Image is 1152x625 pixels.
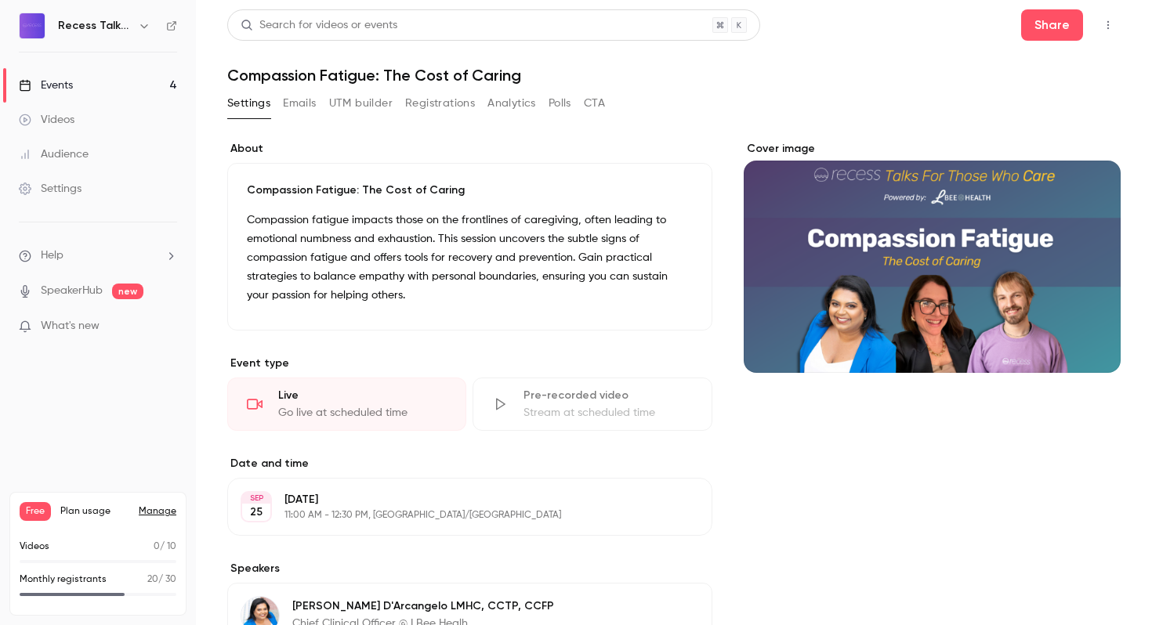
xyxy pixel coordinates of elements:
[284,492,629,508] p: [DATE]
[405,91,475,116] button: Registrations
[242,493,270,504] div: SEP
[19,78,73,93] div: Events
[241,17,397,34] div: Search for videos or events
[227,91,270,116] button: Settings
[19,247,177,264] li: help-dropdown-opener
[227,66,1121,85] h1: Compassion Fatigue: The Cost of Caring
[744,141,1121,157] label: Cover image
[473,378,712,431] div: Pre-recorded videoStream at scheduled time
[147,575,158,584] span: 20
[523,405,692,421] div: Stream at scheduled time
[41,318,100,334] span: What's new
[19,181,82,197] div: Settings
[112,284,143,299] span: new
[20,573,107,587] p: Monthly registrants
[247,182,693,198] p: Compassion Fatigue: The Cost of Caring
[278,388,447,403] div: Live
[1021,9,1083,41] button: Share
[20,13,45,38] img: Recess Talks For Those Who Care
[60,505,129,518] span: Plan usage
[227,378,466,431] div: LiveGo live at scheduled time
[250,504,263,520] p: 25
[329,91,393,116] button: UTM builder
[278,405,447,421] div: Go live at scheduled time
[584,91,605,116] button: CTA
[139,505,176,518] a: Manage
[292,598,610,614] p: [PERSON_NAME] D'Arcangelo LMHC, CCTP, CCFP
[227,141,712,157] label: About
[227,456,712,471] label: Date and time
[20,540,49,554] p: Videos
[487,91,536,116] button: Analytics
[247,211,693,305] p: Compassion fatigue impacts those on the frontlines of caregiving, often leading to emotional numb...
[58,18,132,34] h6: Recess Talks For Those Who Care
[19,112,74,128] div: Videos
[154,540,176,554] p: / 10
[284,509,629,522] p: 11:00 AM - 12:30 PM, [GEOGRAPHIC_DATA]/[GEOGRAPHIC_DATA]
[158,320,177,334] iframe: Noticeable Trigger
[19,146,89,162] div: Audience
[744,141,1121,373] section: Cover image
[227,356,712,371] p: Event type
[154,542,160,551] span: 0
[147,573,176,587] p: / 30
[283,91,316,116] button: Emails
[227,561,712,576] label: Speakers
[41,247,63,264] span: Help
[20,502,51,521] span: Free
[41,283,103,299] a: SpeakerHub
[549,91,571,116] button: Polls
[523,388,692,403] div: Pre-recorded video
